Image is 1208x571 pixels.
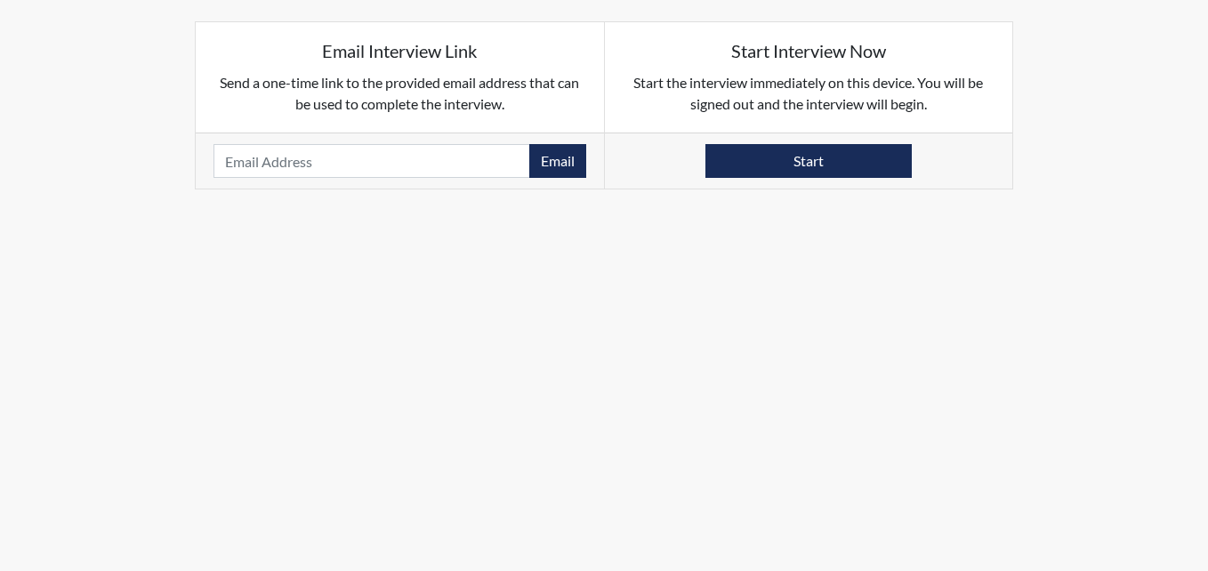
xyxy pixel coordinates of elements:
[705,144,912,178] button: Start
[213,40,586,61] h5: Email Interview Link
[213,144,530,178] input: Email Address
[529,144,586,178] button: Email
[623,72,995,115] p: Start the interview immediately on this device. You will be signed out and the interview will begin.
[213,72,586,115] p: Send a one-time link to the provided email address that can be used to complete the interview.
[623,40,995,61] h5: Start Interview Now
